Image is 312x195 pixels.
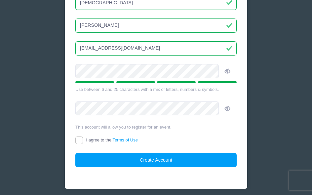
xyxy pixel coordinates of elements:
a: Terms of Use [112,137,138,142]
span: I agree to the [86,137,138,142]
div: This account will allow you to register for an event. [75,124,237,131]
div: Use between 6 and 25 characters with a mix of letters, numbers & symbols. [75,86,237,93]
input: Last Name [75,19,237,33]
input: I agree to theTerms of Use [75,136,83,144]
button: Create Account [75,153,237,167]
input: Email [75,41,237,56]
